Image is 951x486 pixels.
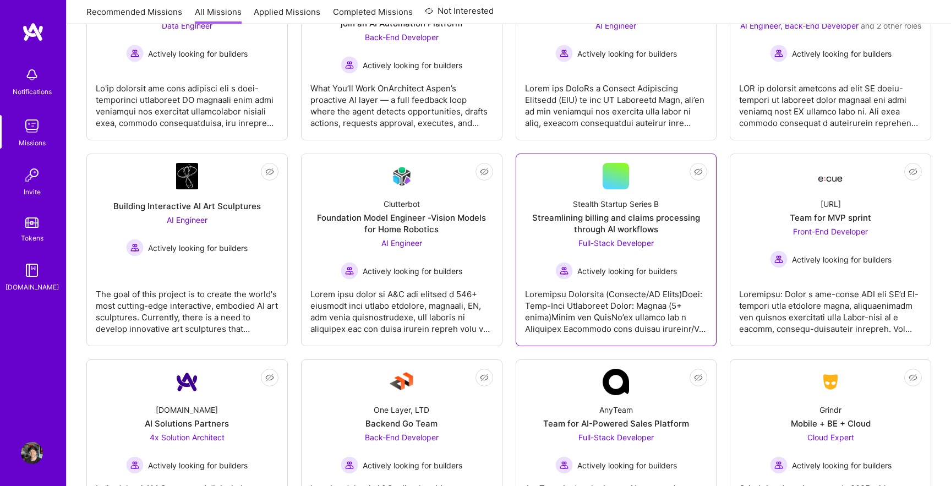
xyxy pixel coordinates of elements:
img: Company Logo [817,372,844,392]
span: Actively looking for builders [148,242,248,254]
img: Actively looking for builders [126,456,144,474]
img: Actively looking for builders [770,45,788,62]
i: icon EyeClosed [265,167,274,176]
span: Actively looking for builders [577,48,677,59]
div: [DOMAIN_NAME] [6,281,59,293]
a: Not Interested [425,4,494,24]
span: Actively looking for builders [792,460,892,471]
span: Actively looking for builders [792,48,892,59]
i: icon EyeClosed [909,373,917,382]
img: Actively looking for builders [341,56,358,74]
span: Full-Stack Developer [578,433,654,442]
i: icon EyeClosed [694,167,703,176]
i: icon EyeClosed [909,167,917,176]
img: Company Logo [389,369,415,395]
div: Lorem ips DoloRs a Consect Adipiscing Elitsedd (EIU) te inc UT Laboreetd Magn, ali’en ad min veni... [525,74,708,129]
img: Actively looking for builders [126,239,144,256]
span: Front-End Developer [793,227,868,236]
div: Backend Go Team [365,418,438,429]
img: Actively looking for builders [126,45,144,62]
img: Actively looking for builders [555,45,573,62]
img: tokens [25,217,39,228]
span: Back-End Developer [365,433,439,442]
div: Notifications [13,86,52,97]
img: Company Logo [817,166,844,186]
div: [URL] [821,198,841,210]
span: Actively looking for builders [363,59,462,71]
img: User Avatar [21,442,43,464]
img: logo [22,22,44,42]
div: Missions [19,137,46,149]
img: Actively looking for builders [770,250,788,268]
img: Invite [21,164,43,186]
i: icon EyeClosed [265,373,274,382]
span: 4x Solution Architect [150,433,225,442]
i: icon EyeClosed [480,167,489,176]
a: All Missions [195,6,242,24]
span: Back-End Developer [365,32,439,42]
a: Company LogoBuilding Interactive AI Art SculpturesAI Engineer Actively looking for buildersActive... [96,163,278,337]
span: and 2 other roles [861,21,921,30]
span: Actively looking for builders [577,265,677,277]
div: Lorem ipsu dolor si A&C adi elitsed d 546+ eiusmodt inci utlabo etdolore, magnaali, EN, adm venia... [310,280,493,335]
span: Actively looking for builders [577,460,677,471]
div: The goal of this project is to create the world's most cutting-edge interactive, embodied AI art ... [96,280,278,335]
img: Company Logo [176,163,198,189]
div: LOR ip dolorsit ametcons ad elit SE doeiu-tempori ut laboreet dolor magnaal eni admi veniamq nost... [739,74,922,129]
div: AI Solutions Partners [145,418,229,429]
img: Company Logo [389,163,415,189]
div: Loremipsu Dolorsita (Consecte/AD Elits)Doei: Temp-Inci Utlaboreet Dolor: Magnaa (5+ enima)Minim v... [525,280,708,335]
div: Team for MVP sprint [790,212,871,223]
a: Stealth Startup Series BStreamlining billing and claims processing through AI workflowsFull-Stack... [525,163,708,337]
div: Streamlining billing and claims processing through AI workflows [525,212,708,235]
div: Stealth Startup Series B [573,198,659,210]
span: Cloud Expert [807,433,854,442]
div: Team for AI-Powered Sales Platform [543,418,689,429]
span: AI Engineer, Back-End Developer [740,21,859,30]
span: Actively looking for builders [363,460,462,471]
img: Actively looking for builders [555,262,573,280]
a: Completed Missions [333,6,413,24]
span: AI Engineer [595,21,636,30]
a: Company LogoClutterbotFoundation Model Engineer -Vision Models for Home RoboticsAI Engineer Activ... [310,163,493,337]
a: Recommended Missions [86,6,182,24]
div: Lo'ip dolorsit ame cons adipisci eli s doei-temporinci utlaboreet DO magnaali enim admi veniamqui... [96,74,278,129]
div: Mobile + BE + Cloud [791,418,871,429]
div: [DOMAIN_NAME] [156,404,218,416]
a: User Avatar [18,442,46,464]
span: Full-Stack Developer [578,238,654,248]
img: Company Logo [603,369,629,395]
span: Actively looking for builders [148,460,248,471]
span: AI Engineer [167,215,207,225]
div: Tokens [21,232,43,244]
img: Actively looking for builders [341,262,358,280]
img: teamwork [21,115,43,137]
img: Actively looking for builders [770,456,788,474]
span: Actively looking for builders [792,254,892,265]
img: guide book [21,259,43,281]
div: Clutterbot [384,198,420,210]
div: What You’ll Work OnArchitect Aspen’s proactive AI layer — a full feedback loop where the agent de... [310,74,493,129]
div: Invite [24,186,41,198]
div: Grindr [819,404,841,416]
span: Actively looking for builders [363,265,462,277]
img: bell [21,64,43,86]
img: Actively looking for builders [341,456,358,474]
i: icon EyeClosed [694,373,703,382]
div: Building Interactive AI Art Sculptures [113,200,261,212]
span: Actively looking for builders [148,48,248,59]
div: Loremipsu: Dolor s ame-conse ADI eli SE’d EI-tempori utla etdolore magna, aliquaenimadm ven quisn... [739,280,922,335]
a: Applied Missions [254,6,320,24]
div: AnyTeam [599,404,633,416]
i: icon EyeClosed [480,373,489,382]
img: Actively looking for builders [555,456,573,474]
span: AI Engineer [381,238,422,248]
div: Foundation Model Engineer -Vision Models for Home Robotics [310,212,493,235]
span: Data Engineer [162,21,212,30]
a: Company Logo[URL]Team for MVP sprintFront-End Developer Actively looking for buildersActively loo... [739,163,922,337]
img: Company Logo [174,369,200,395]
div: One Layer, LTD [374,404,429,416]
